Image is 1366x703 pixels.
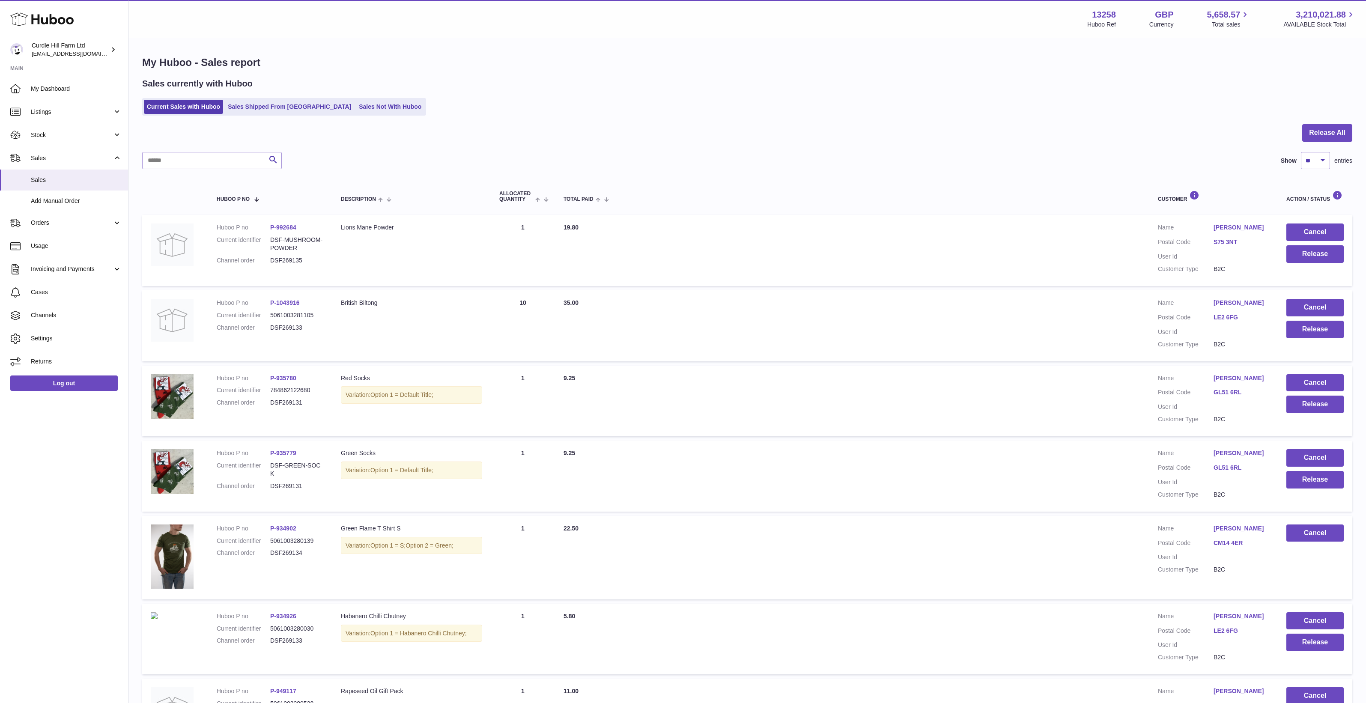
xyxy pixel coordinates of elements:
img: EOB_7575EOB.jpg [151,524,194,589]
a: [PERSON_NAME] [1214,612,1269,620]
a: [PERSON_NAME] [1214,524,1269,533]
a: [PERSON_NAME] [1214,687,1269,695]
a: LE2 6FG [1214,627,1269,635]
dt: User Id [1158,328,1214,336]
img: no-photo.jpg [151,299,194,342]
a: P-935780 [270,375,296,381]
dd: 5061003280030 [270,625,324,633]
div: British Biltong [341,299,482,307]
dt: Current identifier [217,311,270,319]
div: Variation: [341,625,482,642]
button: Release [1286,396,1344,413]
a: P-992684 [270,224,296,231]
span: Settings [31,334,122,343]
span: 22.50 [564,525,579,532]
button: Cancel [1286,223,1344,241]
dt: Huboo P no [217,524,270,533]
dt: Huboo P no [217,612,270,620]
dt: Customer Type [1158,491,1214,499]
button: Release [1286,321,1344,338]
span: 9.25 [564,375,575,381]
a: P-1043916 [270,299,300,306]
dd: DSF269133 [270,637,324,645]
dd: DSF269135 [270,256,324,265]
span: Total paid [564,197,594,202]
strong: GBP [1155,9,1173,21]
dt: Channel order [217,549,270,557]
td: 1 [491,604,555,675]
dt: Huboo P no [217,374,270,382]
img: EOB_7199EOB.jpg [151,612,158,619]
a: P-934926 [270,613,296,620]
span: Stock [31,131,113,139]
dt: Customer Type [1158,566,1214,574]
a: LE2 6FG [1214,313,1269,322]
dt: User Id [1158,641,1214,649]
span: 5,658.57 [1207,9,1241,21]
dt: Channel order [217,637,270,645]
div: Red Socks [341,374,482,382]
span: 9.25 [564,450,575,456]
a: [PERSON_NAME] [1214,449,1269,457]
button: Cancel [1286,612,1344,630]
span: Cases [31,288,122,296]
dt: Channel order [217,482,270,490]
a: P-949117 [270,688,296,694]
span: AVAILABLE Stock Total [1283,21,1356,29]
span: Orders [31,219,113,227]
dt: Name [1158,612,1214,623]
div: Curdle Hill Farm Ltd [32,42,109,58]
dt: Current identifier [217,537,270,545]
dt: Current identifier [217,236,270,252]
dd: B2C [1214,653,1269,661]
h2: Sales currently with Huboo [142,78,253,89]
span: My Dashboard [31,85,122,93]
dt: Postal Code [1158,238,1214,248]
div: Customer [1158,191,1269,202]
label: Show [1281,157,1297,165]
div: Lions Mane Powder [341,223,482,232]
span: Sales [31,154,113,162]
dt: Huboo P no [217,299,270,307]
dt: Customer Type [1158,415,1214,423]
dd: B2C [1214,340,1269,349]
strong: 13258 [1092,9,1116,21]
span: Returns [31,357,122,366]
span: Usage [31,242,122,250]
a: [PERSON_NAME] [1214,223,1269,232]
dt: User Id [1158,403,1214,411]
span: 11.00 [564,688,579,694]
span: Total sales [1212,21,1250,29]
dd: DSF-GREEN-SOCK [270,462,324,478]
a: CM14 4ER [1214,539,1269,547]
dt: Huboo P no [217,223,270,232]
a: Log out [10,375,118,391]
dt: User Id [1158,553,1214,561]
div: Variation: [341,386,482,404]
div: Variation: [341,537,482,554]
div: Habanero Chilli Chutney [341,612,482,620]
span: Add Manual Order [31,197,122,205]
button: Release [1286,245,1344,263]
dt: User Id [1158,478,1214,486]
dd: DSF269134 [270,549,324,557]
dt: Current identifier [217,625,270,633]
img: 132581705942081.jpg [151,374,194,419]
a: [PERSON_NAME] [1214,374,1269,382]
span: Option 1 = Default Title; [370,391,433,398]
dt: Customer Type [1158,340,1214,349]
span: Huboo P no [217,197,250,202]
dt: Postal Code [1158,313,1214,324]
button: Release [1286,471,1344,489]
dd: B2C [1214,415,1269,423]
span: Listings [31,108,113,116]
span: Description [341,197,376,202]
dd: DSF-MUSHROOM-POWDER [270,236,324,252]
a: Sales Shipped From [GEOGRAPHIC_DATA] [225,100,354,114]
span: Option 1 = S; [370,542,406,549]
dt: Name [1158,374,1214,384]
button: Cancel [1286,524,1344,542]
button: Cancel [1286,299,1344,316]
button: Release [1286,634,1344,651]
dt: Current identifier [217,386,270,394]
